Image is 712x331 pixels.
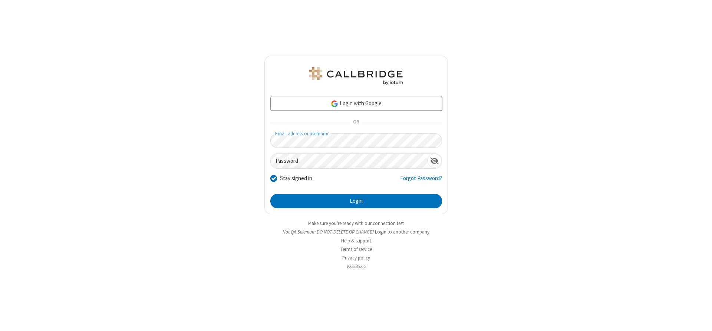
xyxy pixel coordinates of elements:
[340,246,372,252] a: Terms of service
[693,312,706,326] iframe: Chat
[308,220,404,226] a: Make sure you're ready with our connection test
[350,117,362,128] span: OR
[270,96,442,111] a: Login with Google
[308,67,404,85] img: QA Selenium DO NOT DELETE OR CHANGE
[280,174,312,183] label: Stay signed in
[271,154,427,168] input: Password
[400,174,442,188] a: Forgot Password?
[330,100,339,108] img: google-icon.png
[270,194,442,209] button: Login
[342,255,370,261] a: Privacy policy
[270,133,442,148] input: Email address or username
[341,238,371,244] a: Help & support
[375,228,429,235] button: Login to another company
[264,228,448,235] li: Not QA Selenium DO NOT DELETE OR CHANGE?
[427,154,442,168] div: Show password
[264,263,448,270] li: v2.6.352.6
